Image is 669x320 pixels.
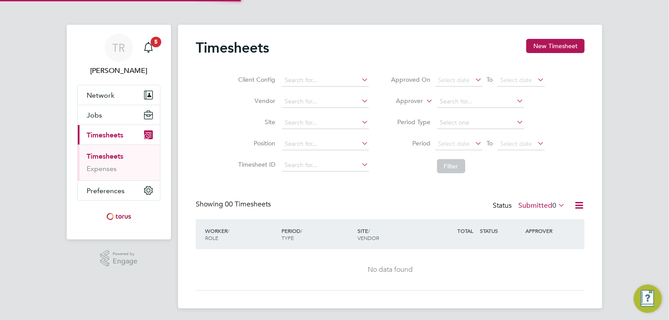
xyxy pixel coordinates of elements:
[236,160,276,168] label: Timesheet ID
[236,139,276,147] label: Position
[78,181,160,200] button: Preferences
[228,227,229,234] span: /
[87,187,125,195] span: Preferences
[300,227,302,234] span: /
[282,117,369,129] input: Search for...
[369,227,370,234] span: /
[501,140,532,148] span: Select date
[205,234,218,241] span: ROLE
[279,223,356,246] div: PERIOD
[87,152,123,160] a: Timesheets
[113,258,137,265] span: Engage
[113,42,125,53] span: TR
[236,118,276,126] label: Site
[113,250,137,258] span: Powered by
[77,34,160,76] a: TR[PERSON_NAME]
[478,223,524,239] div: STATUS
[484,74,496,85] span: To
[438,76,470,84] span: Select date
[282,95,369,108] input: Search for...
[457,227,473,234] span: TOTAL
[526,39,585,53] button: New Timesheet
[87,164,117,173] a: Expenses
[67,25,171,240] nav: Main navigation
[358,234,380,241] span: VENDOR
[391,118,431,126] label: Period Type
[236,76,276,84] label: Client Config
[78,145,160,180] div: Timesheets
[225,200,271,209] span: 00 Timesheets
[196,200,273,209] div: Showing
[384,97,423,106] label: Approver
[552,201,556,210] span: 0
[282,159,369,171] input: Search for...
[391,76,431,84] label: Approved On
[356,223,432,246] div: SITE
[282,74,369,87] input: Search for...
[87,131,123,139] span: Timesheets
[87,111,102,119] span: Jobs
[437,159,465,173] button: Filter
[78,125,160,145] button: Timesheets
[77,210,160,224] a: Go to home page
[151,37,161,47] span: 5
[87,91,114,99] span: Network
[205,265,576,274] div: No data found
[236,97,276,105] label: Vendor
[281,234,294,241] span: TYPE
[78,105,160,125] button: Jobs
[437,117,524,129] input: Select one
[501,76,532,84] span: Select date
[524,223,570,239] div: APPROVER
[518,201,565,210] label: Submitted
[77,65,160,76] span: Tracey Radford
[203,223,279,246] div: WORKER
[103,210,134,224] img: torus-logo-retina.png
[634,285,662,313] button: Engage Resource Center
[484,137,496,149] span: To
[493,200,567,212] div: Status
[100,250,138,267] a: Powered byEngage
[438,140,470,148] span: Select date
[391,139,431,147] label: Period
[196,39,269,57] h2: Timesheets
[140,34,157,62] a: 5
[282,138,369,150] input: Search for...
[78,85,160,105] button: Network
[437,95,524,108] input: Search for...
